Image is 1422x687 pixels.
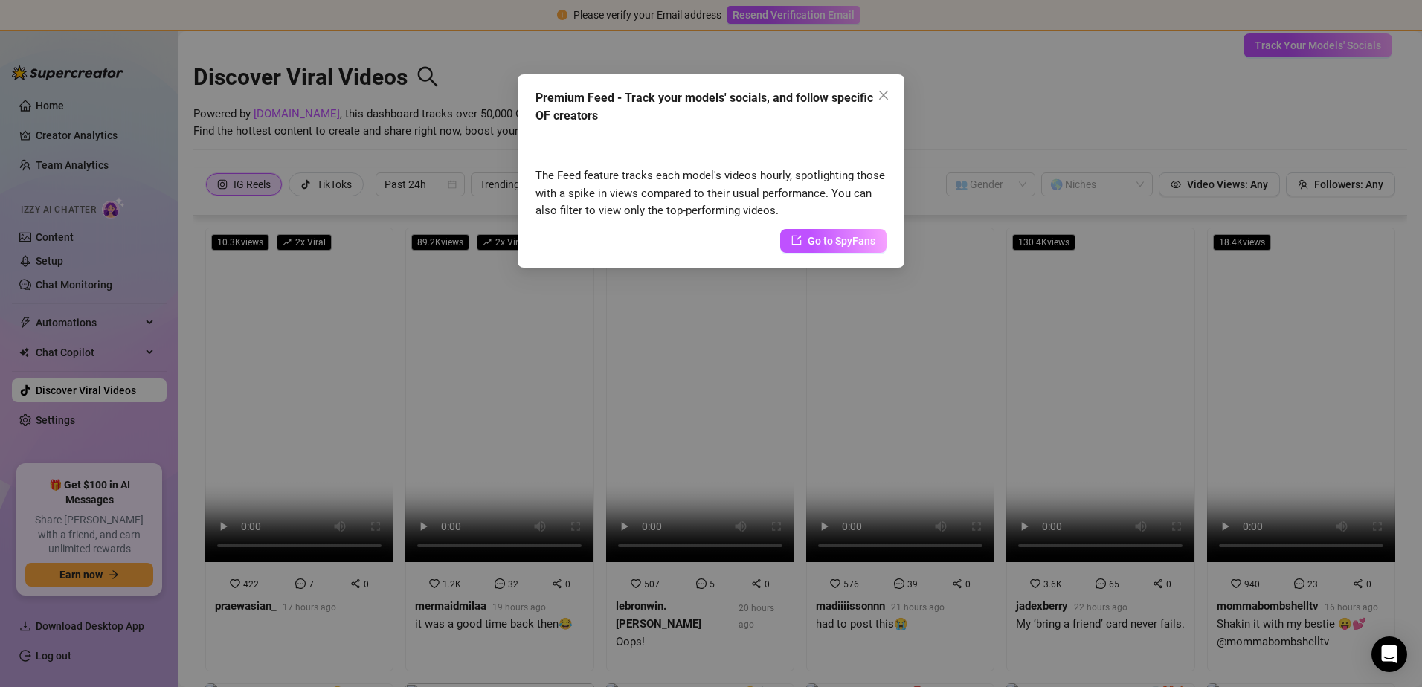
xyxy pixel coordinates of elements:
[872,83,895,107] button: Close
[808,233,875,249] span: Go to SpyFans
[878,89,889,101] span: close
[780,229,887,253] a: Go to SpyFans
[872,89,895,101] span: Close
[791,235,802,245] span: export
[1371,636,1407,672] div: Open Intercom Messenger
[535,169,885,217] span: The Feed feature tracks each model's videos hourly, spotlighting those with a spike in views comp...
[535,89,887,125] div: Premium Feed - Track your models' socials, and follow specific OF creators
